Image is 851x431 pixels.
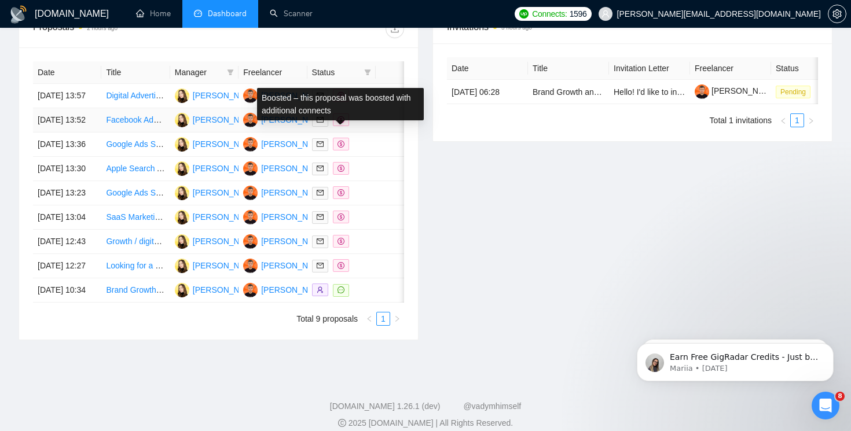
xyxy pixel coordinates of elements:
[362,312,376,326] li: Previous Page
[261,211,328,223] div: [PERSON_NAME]
[338,419,346,427] span: copyright
[106,91,389,100] a: Digital Advertising Specialist for Startup Campaign (Google/Meta/LinkedIn Ads)
[193,186,259,199] div: [PERSON_NAME]
[175,89,189,103] img: VM
[101,278,170,303] td: Brand Growth and Customer Acquisition Specialist
[193,259,259,272] div: [PERSON_NAME]
[695,84,709,99] img: c14xhZlC-tuZVDV19vT9PqPao_mWkLBFZtPhMWXnAzD5A78GLaVOfmL__cgNkALhSq
[243,259,258,273] img: YY
[175,115,259,124] a: VM[PERSON_NAME]
[106,261,309,270] a: Looking for a digital marketing expert for a website traffic
[227,69,234,76] span: filter
[390,312,404,326] button: right
[175,260,259,270] a: VM[PERSON_NAME]
[362,312,376,326] button: left
[835,392,845,401] span: 8
[33,254,101,278] td: [DATE] 12:27
[270,9,313,19] a: searchScanner
[208,9,247,19] span: Dashboard
[175,187,259,197] a: VM[PERSON_NAME]
[175,285,259,294] a: VM[PERSON_NAME]
[101,230,170,254] td: Growth / digital marketing specialist for AI B2C skills training startup
[101,254,170,278] td: Looking for a digital marketing expert for a website traffic
[175,161,189,176] img: VM
[243,212,328,221] a: YY[PERSON_NAME]
[312,66,360,79] span: Status
[243,210,258,224] img: YY
[609,57,690,80] th: Invitation Letter
[243,285,328,294] a: YY[PERSON_NAME]
[690,57,771,80] th: Freelancer
[394,315,401,322] span: right
[101,132,170,157] td: Google Ads Specialist Needed for AI Platform Campaigns
[193,211,259,223] div: [PERSON_NAME]
[33,84,101,108] td: [DATE] 13:57
[364,69,371,76] span: filter
[193,283,259,296] div: [PERSON_NAME]
[175,234,189,249] img: VM
[377,312,390,325] a: 1
[243,89,258,103] img: YY
[193,138,259,150] div: [PERSON_NAME]
[106,285,287,294] a: Brand Growth and Customer Acquisition Specialist
[170,61,239,84] th: Manager
[619,319,851,400] iframe: Intercom notifications message
[175,137,189,152] img: VM
[812,392,839,419] iframe: Intercom live chat
[261,235,328,248] div: [PERSON_NAME]
[87,25,118,31] time: 2 hours ago
[447,57,528,80] th: Date
[828,9,846,19] a: setting
[33,205,101,230] td: [DATE] 13:04
[317,189,324,196] span: mail
[710,113,772,127] li: Total 1 invitations
[175,186,189,200] img: VM
[338,213,344,220] span: dollar
[175,90,259,100] a: VM[PERSON_NAME]
[243,236,328,245] a: YY[PERSON_NAME]
[317,213,324,220] span: mail
[532,8,567,20] span: Connects:
[791,114,804,127] a: 1
[243,186,258,200] img: YY
[780,117,787,124] span: left
[776,113,790,127] li: Previous Page
[528,57,609,80] th: Title
[194,9,202,17] span: dashboard
[261,283,328,296] div: [PERSON_NAME]
[175,139,259,148] a: VM[PERSON_NAME]
[528,80,609,104] td: Brand Growth and Customer Acquisition Specialist
[776,87,815,96] a: Pending
[261,259,328,272] div: [PERSON_NAME]
[338,238,344,245] span: dollar
[804,113,818,127] button: right
[175,236,259,245] a: VM[PERSON_NAME]
[296,312,358,326] li: Total 9 proposals
[193,89,259,102] div: [PERSON_NAME]
[175,113,189,127] img: VM
[175,212,259,221] a: VM[PERSON_NAME]
[828,5,846,23] button: setting
[33,108,101,132] td: [DATE] 13:52
[106,139,312,149] a: Google Ads Specialist Needed for AI Platform Campaigns
[101,157,170,181] td: Apple Search Ads and Google Ads Campaign Setup for My iOS & Android App
[261,138,328,150] div: [PERSON_NAME]
[243,260,328,270] a: YY[PERSON_NAME]
[243,283,258,297] img: YY
[33,132,101,157] td: [DATE] 13:36
[257,88,424,120] div: Boosted – this proposal was boosted with additional connects
[243,161,258,176] img: YY
[790,113,804,127] li: 1
[243,113,258,127] img: YY
[261,186,328,199] div: [PERSON_NAME]
[601,10,610,18] span: user
[243,139,328,148] a: YY[PERSON_NAME]
[330,401,441,411] a: [DOMAIN_NAME] 1.26.1 (dev)
[9,5,28,24] img: logo
[570,8,587,20] span: 1596
[533,87,714,97] a: Brand Growth and Customer Acquisition Specialist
